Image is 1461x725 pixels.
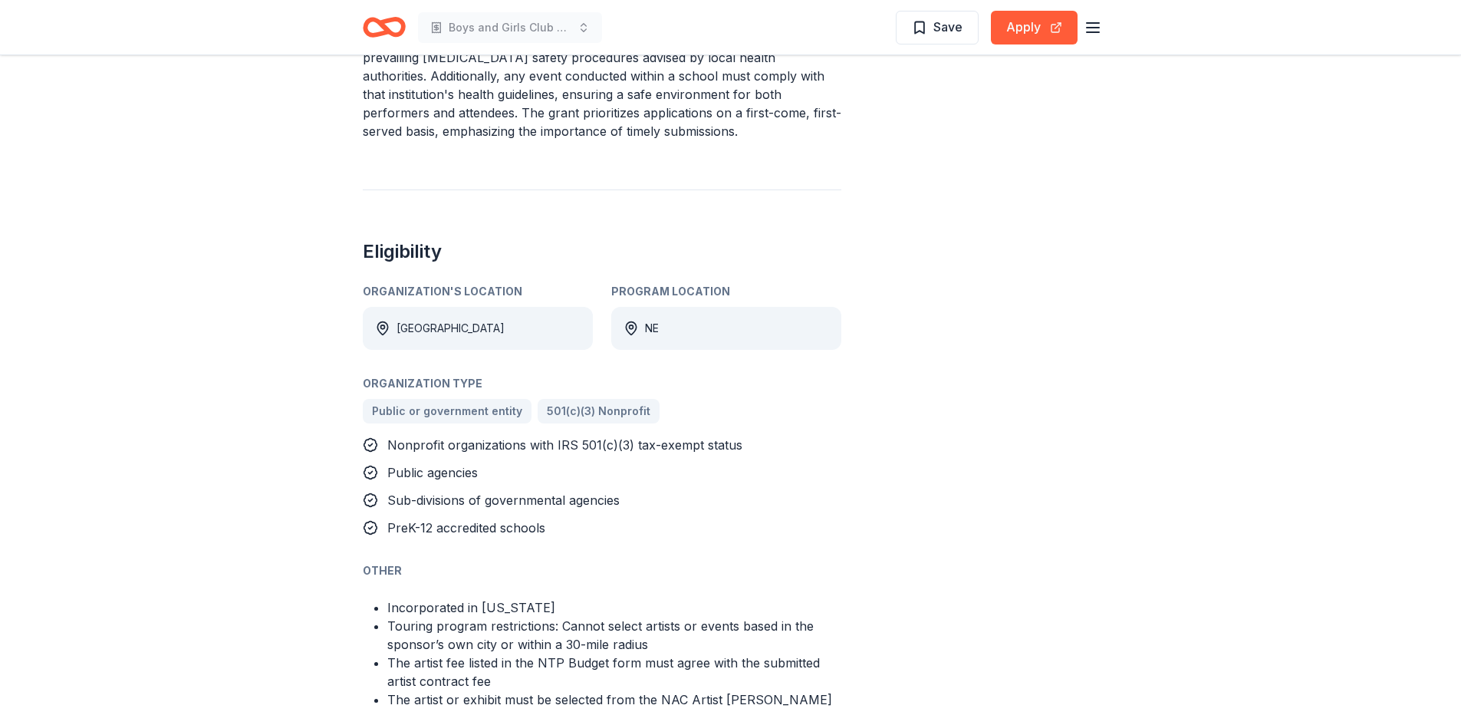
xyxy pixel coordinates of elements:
div: Other [363,562,841,580]
span: Save [933,17,962,37]
h2: Eligibility [363,239,841,264]
a: Public or government entity [363,399,531,423]
span: Nonprofit organizations with IRS 501(c)(3) tax-exempt status [387,437,742,453]
div: Program Location [611,282,841,301]
button: Apply [991,11,1078,44]
div: [GEOGRAPHIC_DATA] [397,319,505,338]
span: Sub-divisions of governmental agencies [387,493,620,508]
span: Public or government entity [372,402,522,420]
button: Boys and Girls Club of the [DEMOGRAPHIC_DATA] nation [418,12,602,43]
button: Save [896,11,979,44]
span: Public agencies [387,465,478,480]
div: Organization Type [363,374,841,393]
span: PreK-12 accredited schools [387,520,545,536]
li: Incorporated in [US_STATE] [387,598,841,617]
span: Boys and Girls Club of the [DEMOGRAPHIC_DATA] nation [449,18,571,37]
li: The artist or exhibit must be selected from the NAC Artist [PERSON_NAME] [387,690,841,709]
li: Touring program restrictions: Cannot select artists or events based in the sponsor’s own city or ... [387,617,841,654]
a: Home [363,9,406,45]
span: 501(c)(3) Nonprofit [547,402,650,420]
a: 501(c)(3) Nonprofit [538,399,660,423]
div: NE [645,319,659,338]
div: Organization's Location [363,282,593,301]
li: The artist fee listed in the NTP Budget form must agree with the submitted artist contract fee [387,654,841,690]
